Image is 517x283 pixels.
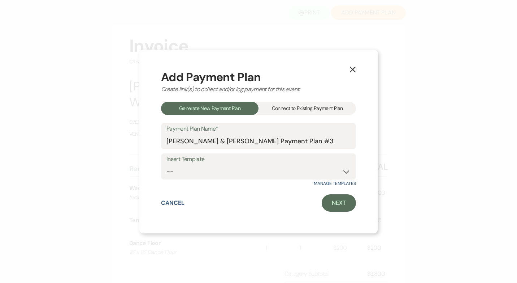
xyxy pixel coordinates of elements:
[161,71,356,83] div: Add Payment Plan
[161,200,184,206] button: Cancel
[258,102,356,115] div: Connect to Existing Payment Plan
[166,124,351,134] label: Payment Plan Name*
[314,181,356,186] a: Manage Templates
[166,154,351,165] label: Insert Template
[161,102,258,115] div: Generate New Payment Plan
[322,194,356,212] a: Next
[161,85,356,94] div: Create link(s) to collect and/or log payment for this event:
